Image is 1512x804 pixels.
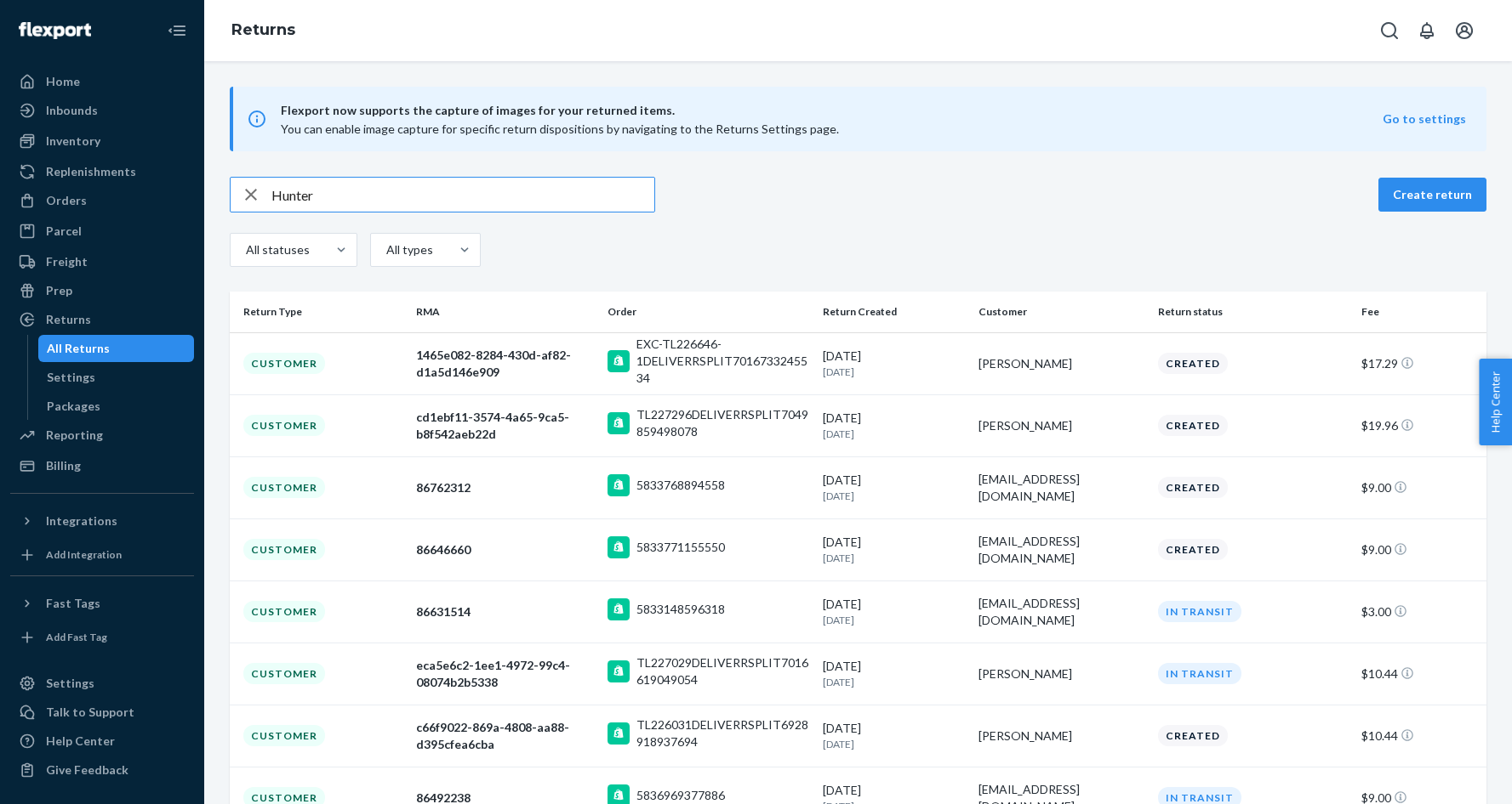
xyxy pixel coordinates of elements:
div: [DATE] [823,658,965,689]
th: Return status [1151,292,1355,332]
button: Help Center [1479,359,1512,445]
td: $10.44 [1355,705,1486,767]
a: Returns [231,20,295,39]
button: Go to settings [1383,110,1466,127]
div: Inventory [46,133,100,150]
span: You can enable image capture for specific return dispositions by navigating to the Returns Settin... [281,122,839,136]
th: Return Created [816,292,972,332]
a: Freight [10,248,194,275]
p: [DATE] [823,365,965,379]
td: $3.00 [1355,580,1486,643]
div: [DATE] [823,410,965,441]
div: [EMAIL_ADDRESS][DOMAIN_NAME] [979,471,1144,505]
a: Orders [10,187,194,214]
img: Flexport logo [19,22,91,39]
ol: breadcrumbs [218,6,309,55]
a: Reporting [10,422,194,449]
td: $19.96 [1355,394,1486,456]
button: Create return [1378,178,1486,212]
p: [DATE] [823,737,965,751]
div: Reporting [46,427,103,444]
button: Open account menu [1447,14,1481,48]
a: Billing [10,452,194,479]
div: [DATE] [823,720,965,751]
button: Give Feedback [10,756,194,784]
th: RMA [409,292,601,332]
div: Help Center [46,733,115,750]
a: Help Center [10,728,194,755]
div: Inbounds [46,102,98,119]
div: [EMAIL_ADDRESS][DOMAIN_NAME] [979,533,1144,567]
div: Give Feedback [46,762,128,779]
div: Fast Tags [46,595,100,612]
div: Customer [243,539,325,560]
div: [DATE] [823,534,965,565]
div: Customer [243,601,325,622]
th: Customer [972,292,1151,332]
div: 86631514 [416,603,594,620]
div: Customer [243,415,325,436]
a: Settings [10,670,194,697]
a: Home [10,68,194,95]
div: [PERSON_NAME] [979,355,1144,372]
div: 5833768894558 [636,477,725,494]
div: Customer [243,663,325,684]
div: Freight [46,253,88,270]
td: $10.44 [1355,643,1486,705]
div: Returns [46,311,91,328]
div: Parcel [46,223,82,240]
div: [PERSON_NAME] [979,665,1144,682]
a: Inventory [10,127,194,155]
td: $9.00 [1355,456,1486,518]
div: Created [1158,415,1228,436]
div: Add Fast Tag [46,630,107,644]
div: Created [1158,725,1228,746]
div: Add Integration [46,547,122,562]
a: Talk to Support [10,699,194,726]
button: Integrations [10,507,194,535]
button: Close Navigation [160,14,194,48]
div: [PERSON_NAME] [979,728,1144,745]
div: Created [1158,477,1228,498]
a: Add Integration [10,541,194,569]
div: Home [46,73,80,90]
div: All statuses [246,241,307,258]
td: $17.29 [1355,332,1486,394]
a: Prep [10,277,194,304]
div: Orders [46,192,87,209]
div: TL227029DELIVERRSPLIT7016619049054 [636,654,809,688]
div: In Transit [1158,663,1241,684]
p: [DATE] [823,551,965,565]
span: Flexport now supports the capture of images for your returned items. [281,100,1383,121]
input: Search returns by rma, id, tracking number [271,178,654,212]
th: Return Type [230,292,409,332]
div: 5836969377886 [636,787,725,804]
div: [DATE] [823,348,965,379]
div: Created [1158,353,1228,374]
button: Open Search Box [1372,14,1406,48]
div: cd1ebf11-3574-4a65-9ca5-b8f542aeb22d [416,409,594,443]
div: In Transit [1158,601,1241,622]
th: Fee [1355,292,1486,332]
a: Parcel [10,218,194,245]
div: Customer [243,477,325,498]
div: [PERSON_NAME] [979,417,1144,434]
div: TL227296DELIVERRSPLIT7049859498078 [636,406,809,440]
button: Fast Tags [10,590,194,617]
div: 5833148596318 [636,601,725,618]
div: Settings [46,675,94,692]
div: Packages [47,398,100,415]
p: [DATE] [823,489,965,503]
div: Customer [243,353,325,374]
a: Inbounds [10,97,194,124]
a: Settings [38,364,195,391]
div: Talk to Support [46,704,134,721]
div: 5833771155550 [636,539,725,556]
div: 86762312 [416,479,594,496]
div: EXC-TL226646-1DELIVERRSPLIT7016733245534 [636,336,809,387]
p: [DATE] [823,675,965,689]
div: TL226031DELIVERRSPLIT6928918937694 [636,716,809,750]
div: All types [386,241,431,258]
a: Add Fast Tag [10,624,194,651]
